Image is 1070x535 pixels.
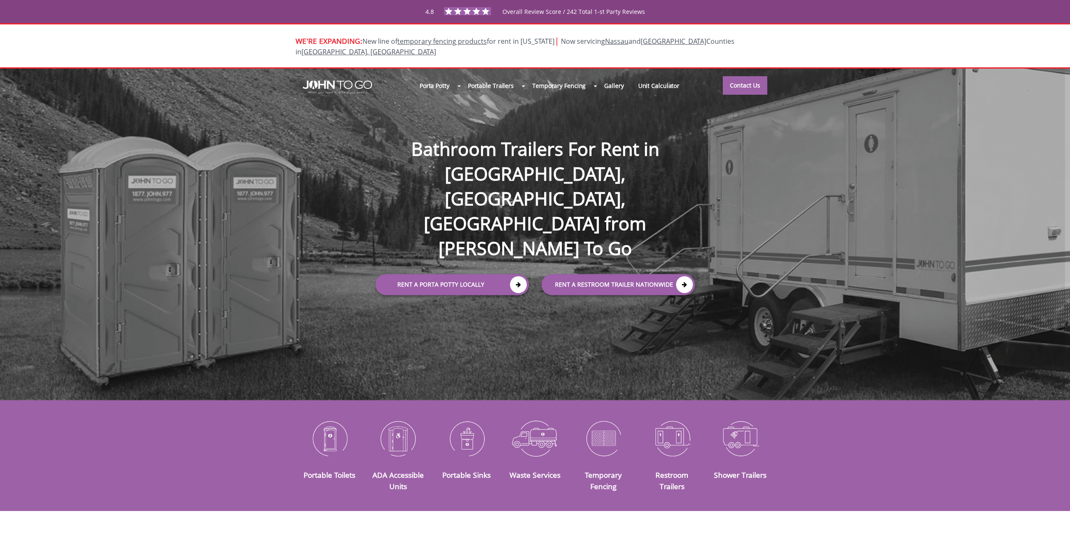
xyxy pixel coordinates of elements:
a: Nassau [605,37,629,46]
img: Shower-Trailers-icon_N.png [713,416,769,460]
span: | [555,35,559,46]
img: Portable-Sinks-icon_N.png [439,416,494,460]
img: JOHN to go [303,80,372,94]
a: ADA Accessible Units [373,470,424,491]
img: Temporary-Fencing-cion_N.png [576,416,631,460]
a: Gallery [597,77,631,95]
a: Temporary Fencing [525,77,593,95]
img: ADA-Accessible-Units-icon_N.png [370,416,426,460]
img: Restroom-Trailers-icon_N.png [644,416,700,460]
a: Porta Potty [412,77,457,95]
a: Rent a Porta Potty Locally [375,274,529,295]
a: Portable Toilets [304,470,355,480]
img: Portable-Toilets-icon_N.png [302,416,358,460]
a: temporary fencing products [397,37,487,46]
a: Contact Us [723,76,767,95]
img: Waste-Services-icon_N.png [507,416,563,460]
span: Overall Review Score / 242 Total 1-st Party Reviews [502,8,645,32]
a: Shower Trailers [714,470,766,480]
a: Unit Calculator [631,77,687,95]
a: Waste Services [510,470,560,480]
span: New line of for rent in [US_STATE] [296,37,734,56]
a: rent a RESTROOM TRAILER Nationwide [542,274,695,295]
a: Portable Trailers [461,77,521,95]
a: Temporary Fencing [585,470,622,491]
a: [GEOGRAPHIC_DATA] [641,37,706,46]
a: Portable Sinks [442,470,491,480]
h1: Bathroom Trailers For Rent in [GEOGRAPHIC_DATA], [GEOGRAPHIC_DATA], [GEOGRAPHIC_DATA] from [PERSO... [367,109,703,261]
a: [GEOGRAPHIC_DATA], [GEOGRAPHIC_DATA] [301,47,436,56]
span: WE'RE EXPANDING: [296,36,362,46]
span: 4.8 [425,8,434,16]
a: Restroom Trailers [655,470,688,491]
